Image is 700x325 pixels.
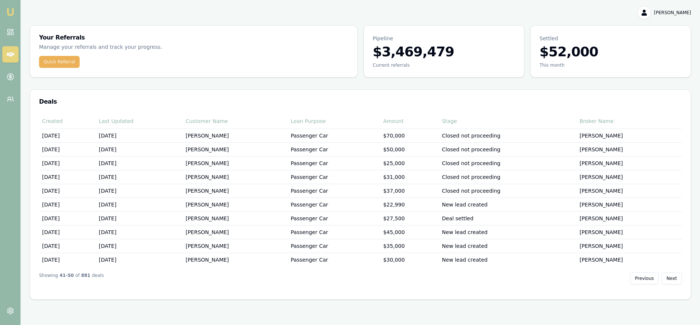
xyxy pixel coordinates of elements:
[576,198,682,211] td: [PERSON_NAME]
[383,215,436,222] div: $27,500
[383,242,436,250] div: $35,000
[383,160,436,167] div: $25,000
[183,184,288,198] td: [PERSON_NAME]
[439,170,576,184] td: Closed not proceeding
[576,211,682,225] td: [PERSON_NAME]
[288,239,380,253] td: Passenger Car
[576,170,682,184] td: [PERSON_NAME]
[39,239,96,253] td: [DATE]
[383,201,436,208] div: $22,990
[183,253,288,266] td: [PERSON_NAME]
[183,198,288,211] td: [PERSON_NAME]
[439,198,576,211] td: New lead created
[540,62,682,68] div: This month
[96,198,183,211] td: [DATE]
[654,10,691,16] span: [PERSON_NAME]
[576,239,682,253] td: [PERSON_NAME]
[442,117,573,125] div: Stage
[576,184,682,198] td: [PERSON_NAME]
[576,156,682,170] td: [PERSON_NAME]
[39,99,682,105] h3: Deals
[39,156,96,170] td: [DATE]
[39,129,96,142] td: [DATE]
[39,272,104,284] div: Showing of deals
[39,43,230,51] p: Manage your referrals and track your progress.
[96,142,183,156] td: [DATE]
[383,146,436,153] div: $50,000
[288,253,380,266] td: Passenger Car
[579,117,679,125] div: Broker Name
[96,156,183,170] td: [DATE]
[39,211,96,225] td: [DATE]
[96,184,183,198] td: [DATE]
[383,117,436,125] div: Amount
[439,129,576,142] td: Closed not proceeding
[39,35,348,41] h3: Your Referrals
[183,142,288,156] td: [PERSON_NAME]
[288,198,380,211] td: Passenger Car
[373,62,515,68] div: Current referrals
[96,239,183,253] td: [DATE]
[291,117,377,125] div: Loan Purpose
[373,44,515,59] h3: $3,469,479
[39,170,96,184] td: [DATE]
[6,7,15,16] img: emu-icon-u.png
[39,184,96,198] td: [DATE]
[439,142,576,156] td: Closed not proceeding
[383,132,436,139] div: $70,000
[183,156,288,170] td: [PERSON_NAME]
[662,272,682,284] button: Next
[186,117,285,125] div: Customer Name
[439,253,576,266] td: New lead created
[60,272,74,284] strong: 41 - 50
[183,225,288,239] td: [PERSON_NAME]
[288,156,380,170] td: Passenger Car
[96,211,183,225] td: [DATE]
[439,184,576,198] td: Closed not proceeding
[439,211,576,225] td: Deal settled
[540,44,682,59] h3: $52,000
[288,211,380,225] td: Passenger Car
[96,253,183,266] td: [DATE]
[288,225,380,239] td: Passenger Car
[99,117,180,125] div: Last Updated
[373,35,515,42] p: Pipeline
[42,117,93,125] div: Created
[540,35,682,42] p: Settled
[183,129,288,142] td: [PERSON_NAME]
[96,225,183,239] td: [DATE]
[576,142,682,156] td: [PERSON_NAME]
[383,228,436,236] div: $45,000
[288,142,380,156] td: Passenger Car
[288,170,380,184] td: Passenger Car
[81,272,90,284] strong: 881
[439,225,576,239] td: New lead created
[439,156,576,170] td: Closed not proceeding
[39,225,96,239] td: [DATE]
[39,56,80,68] button: Quick Referral
[383,173,436,181] div: $31,000
[439,239,576,253] td: New lead created
[576,225,682,239] td: [PERSON_NAME]
[383,256,436,264] div: $30,000
[183,211,288,225] td: [PERSON_NAME]
[39,253,96,266] td: [DATE]
[576,253,682,266] td: [PERSON_NAME]
[383,187,436,195] div: $37,000
[183,170,288,184] td: [PERSON_NAME]
[288,129,380,142] td: Passenger Car
[630,272,659,284] button: Previous
[576,129,682,142] td: [PERSON_NAME]
[288,184,380,198] td: Passenger Car
[39,198,96,211] td: [DATE]
[39,142,96,156] td: [DATE]
[183,239,288,253] td: [PERSON_NAME]
[96,170,183,184] td: [DATE]
[96,129,183,142] td: [DATE]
